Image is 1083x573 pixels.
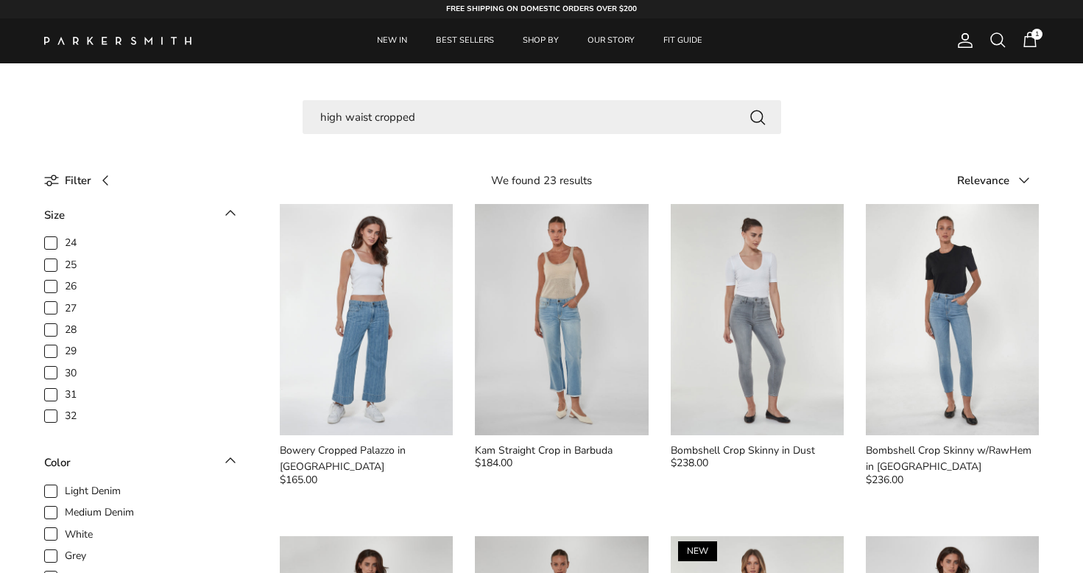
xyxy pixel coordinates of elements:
[866,472,903,488] span: $236.00
[65,549,86,563] span: Grey
[1031,29,1043,40] span: 1
[280,443,453,492] a: Bowery Cropped Palazzo in [GEOGRAPHIC_DATA] $165.00
[280,443,453,476] div: Bowery Cropped Palazzo in [GEOGRAPHIC_DATA]
[65,344,77,359] span: 29
[65,484,121,499] span: Light Denim
[65,279,77,294] span: 26
[509,18,572,63] a: SHOP BY
[219,18,861,63] div: Primary
[303,100,781,135] input: Search
[866,443,1039,476] div: Bombshell Crop Skinny w/RawHem in [GEOGRAPHIC_DATA]
[950,32,974,49] a: Account
[44,451,236,482] toggle-target: Color
[44,37,191,45] img: Parker Smith
[364,18,420,63] a: NEW IN
[423,18,507,63] a: BEST SELLERS
[44,164,119,197] a: Filter
[402,172,682,189] div: We found 23 results
[65,366,77,381] span: 30
[65,172,91,189] span: Filter
[957,173,1009,188] span: Relevance
[475,443,648,476] a: Kam Straight Crop in Barbuda $184.00
[44,454,71,471] div: Color
[574,18,648,63] a: OUR STORY
[65,387,77,402] span: 31
[44,204,236,235] toggle-target: Size
[671,455,708,471] span: $238.00
[446,4,637,14] strong: FREE SHIPPING ON DOMESTIC ORDERS OVER $200
[650,18,716,63] a: FIT GUIDE
[280,472,317,488] span: $165.00
[65,258,77,273] span: 25
[749,108,766,126] button: Search
[65,236,77,250] span: 24
[44,206,65,224] div: Size
[65,505,134,520] span: Medium Denim
[671,443,844,476] a: Bombshell Crop Skinny in Dust $238.00
[671,443,844,459] div: Bombshell Crop Skinny in Dust
[475,455,512,471] span: $184.00
[866,443,1039,492] a: Bombshell Crop Skinny w/RawHem in [GEOGRAPHIC_DATA] $236.00
[65,301,77,316] span: 27
[957,164,1039,197] button: Relevance
[65,527,93,542] span: White
[65,409,77,423] span: 32
[65,323,77,337] span: 28
[1021,31,1039,50] a: 1
[475,443,648,459] div: Kam Straight Crop in Barbuda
